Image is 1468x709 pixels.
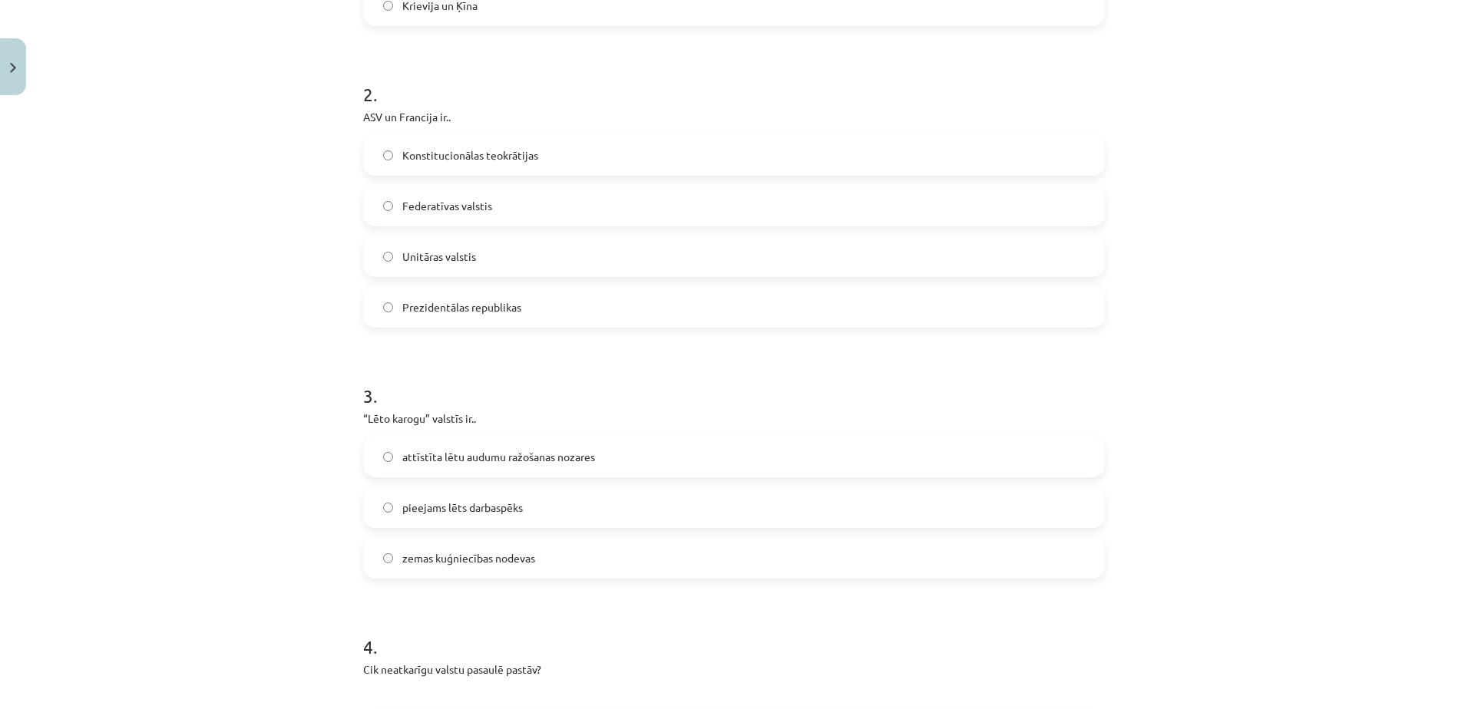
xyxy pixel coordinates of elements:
[402,550,535,566] span: zemas kuģniecības nodevas
[363,609,1105,657] h1: 4 .
[10,63,16,73] img: icon-close-lesson-0947bae3869378f0d4975bcd49f059093ad1ed9edebbc8119c70593378902aed.svg
[383,1,393,11] input: Krievija un Ķīna
[363,411,1105,427] p: “Lēto karogu” valstīs ir..
[363,109,1105,125] p: ASV un Francija ir..
[402,249,476,265] span: Unitāras valstis
[363,358,1105,406] h1: 3 .
[383,553,393,563] input: zemas kuģniecības nodevas
[383,150,393,160] input: Konstitucionālas teokrātijas
[402,299,521,315] span: Prezidentālas republikas
[402,198,492,214] span: Federatīvas valstis
[383,302,393,312] input: Prezidentālas republikas
[383,503,393,513] input: pieejams lēts darbaspēks
[383,201,393,211] input: Federatīvas valstis
[402,147,538,163] span: Konstitucionālas teokrātijas
[363,57,1105,104] h1: 2 .
[402,449,595,465] span: attīstīta lētu audumu ražošanas nozares
[383,452,393,462] input: attīstīta lētu audumu ražošanas nozares
[402,500,523,516] span: pieejams lēts darbaspēks
[363,661,1105,678] p: Cik neatkarīgu valstu pasaulē pastāv?
[383,252,393,262] input: Unitāras valstis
